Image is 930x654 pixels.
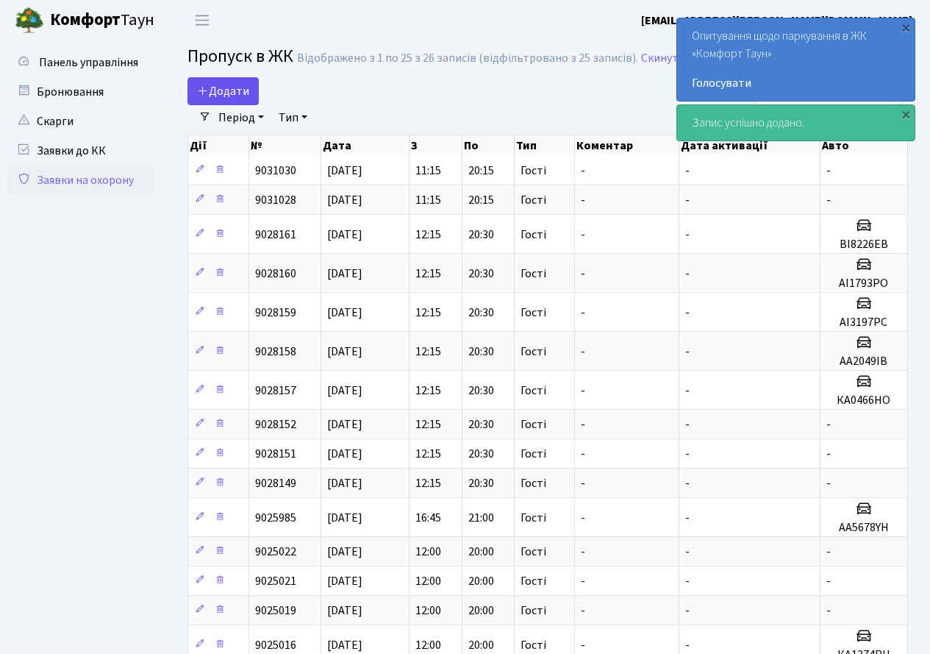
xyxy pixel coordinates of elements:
[515,135,574,156] th: Тип
[898,20,913,35] div: ×
[521,639,546,651] span: Гості
[255,383,296,399] span: 9028157
[575,135,679,156] th: Коментар
[15,6,44,35] img: logo.png
[415,227,441,243] span: 12:15
[468,163,494,179] span: 20:15
[685,383,690,399] span: -
[468,510,494,526] span: 21:00
[255,305,296,321] span: 9028159
[7,136,154,166] a: Заявки до КК
[521,448,546,460] span: Гості
[685,475,690,491] span: -
[826,521,901,535] h5: АА5678YH
[521,346,546,358] span: Гості
[468,344,494,360] span: 20:30
[415,383,441,399] span: 12:15
[327,603,362,619] span: [DATE]
[685,603,690,619] span: -
[188,135,249,156] th: Дії
[468,637,494,653] span: 20:00
[581,544,585,560] span: -
[255,603,296,619] span: 9025019
[297,51,638,65] div: Відображено з 1 по 25 з 26 записів (відфільтровано з 25 записів).
[7,77,154,107] a: Бронювання
[685,192,690,208] span: -
[255,544,296,560] span: 9025022
[581,416,585,433] span: -
[468,192,494,208] span: 20:15
[327,163,362,179] span: [DATE]
[521,165,546,177] span: Гості
[521,512,546,524] span: Гості
[468,603,494,619] span: 20:00
[826,544,831,560] span: -
[641,13,912,29] b: [EMAIL_ADDRESS][PERSON_NAME][DOMAIN_NAME]
[685,573,690,589] span: -
[581,510,585,526] span: -
[415,163,441,179] span: 11:15
[641,51,685,65] a: Скинути
[468,266,494,282] span: 20:30
[415,637,441,653] span: 12:00
[255,637,296,653] span: 9025016
[187,43,293,69] span: Пропуск в ЖК
[327,416,362,433] span: [DATE]
[468,383,494,399] span: 20:30
[685,344,690,360] span: -
[415,344,441,360] span: 12:15
[415,446,441,462] span: 12:15
[685,544,690,560] span: -
[826,416,831,433] span: -
[521,229,546,241] span: Гості
[468,446,494,462] span: 20:30
[521,385,546,397] span: Гості
[581,573,585,589] span: -
[7,48,154,77] a: Панель управління
[468,227,494,243] span: 20:30
[521,194,546,206] span: Гості
[685,266,690,282] span: -
[415,416,441,433] span: 12:15
[415,510,441,526] span: 16:45
[826,573,831,589] span: -
[581,344,585,360] span: -
[826,192,831,208] span: -
[826,475,831,491] span: -
[255,446,296,462] span: 9028151
[468,416,494,433] span: 20:30
[327,637,362,653] span: [DATE]
[468,573,494,589] span: 20:00
[327,266,362,282] span: [DATE]
[187,77,259,105] a: Додати
[327,227,362,243] span: [DATE]
[685,637,690,653] span: -
[581,305,585,321] span: -
[581,475,585,491] span: -
[581,227,585,243] span: -
[415,266,441,282] span: 12:15
[327,544,362,560] span: [DATE]
[468,305,494,321] span: 20:30
[581,446,585,462] span: -
[327,475,362,491] span: [DATE]
[327,446,362,462] span: [DATE]
[409,135,462,156] th: З
[826,277,901,291] h5: АІ1793РО
[255,416,296,433] span: 9028152
[255,475,296,491] span: 9028149
[521,546,546,558] span: Гості
[7,166,154,195] a: Заявки на охорону
[327,192,362,208] span: [DATE]
[249,135,321,156] th: №
[7,107,154,136] a: Скарги
[197,83,249,99] span: Додати
[327,573,362,589] span: [DATE]
[521,268,546,280] span: Гості
[826,355,901,369] h5: АА2049ІВ
[685,305,690,321] span: -
[581,163,585,179] span: -
[685,416,690,433] span: -
[685,446,690,462] span: -
[255,510,296,526] span: 9025985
